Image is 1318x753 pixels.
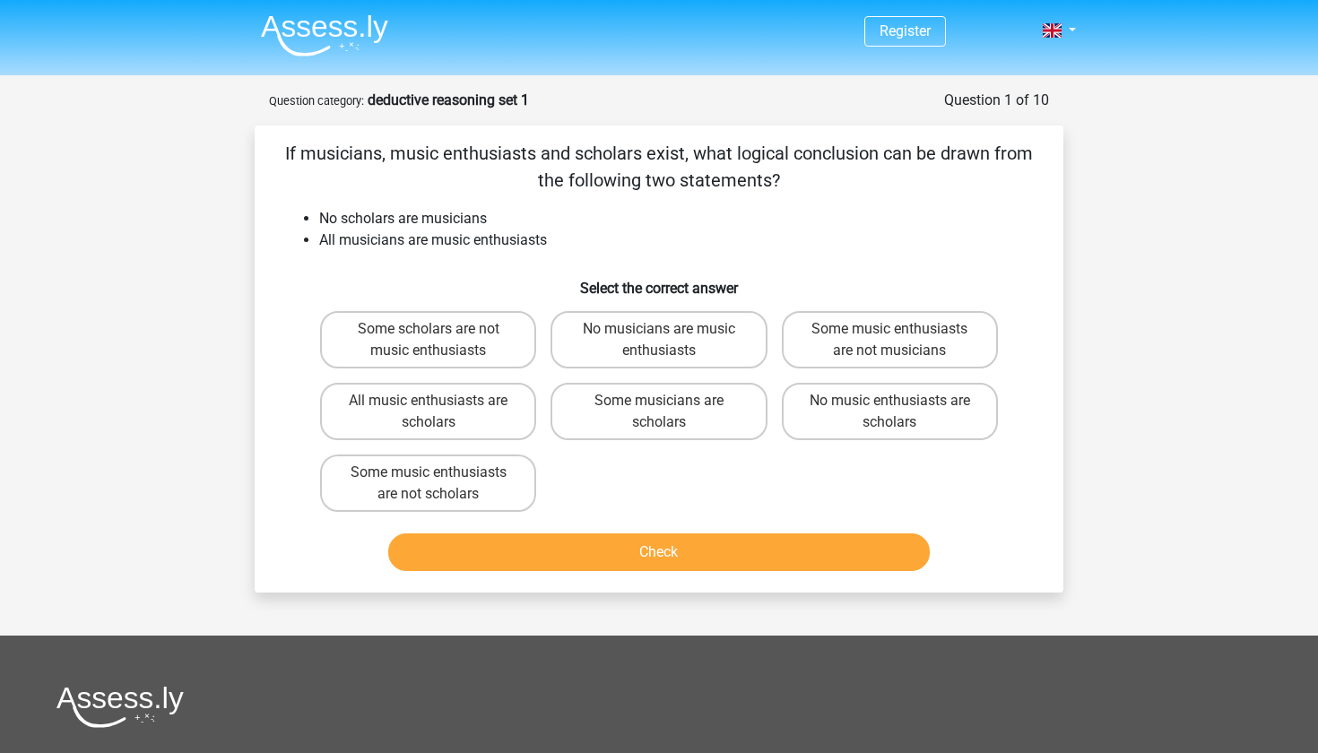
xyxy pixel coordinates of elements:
[782,311,998,368] label: Some music enthusiasts are not musicians
[388,533,931,571] button: Check
[551,383,767,440] label: Some musicians are scholars
[320,383,536,440] label: All music enthusiasts are scholars
[319,208,1035,229] li: No scholars are musicians
[320,311,536,368] label: Some scholars are not music enthusiasts
[56,686,184,728] img: Assessly logo
[283,265,1035,297] h6: Select the correct answer
[320,454,536,512] label: Some music enthusiasts are not scholars
[319,229,1035,251] li: All musicians are music enthusiasts
[880,22,931,39] a: Register
[368,91,529,108] strong: deductive reasoning set 1
[782,383,998,440] label: No music enthusiasts are scholars
[283,140,1035,194] p: If musicians, music enthusiasts and scholars exist, what logical conclusion can be drawn from the...
[269,94,364,108] small: Question category:
[551,311,767,368] label: No musicians are music enthusiasts
[261,14,388,56] img: Assessly
[944,90,1049,111] div: Question 1 of 10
